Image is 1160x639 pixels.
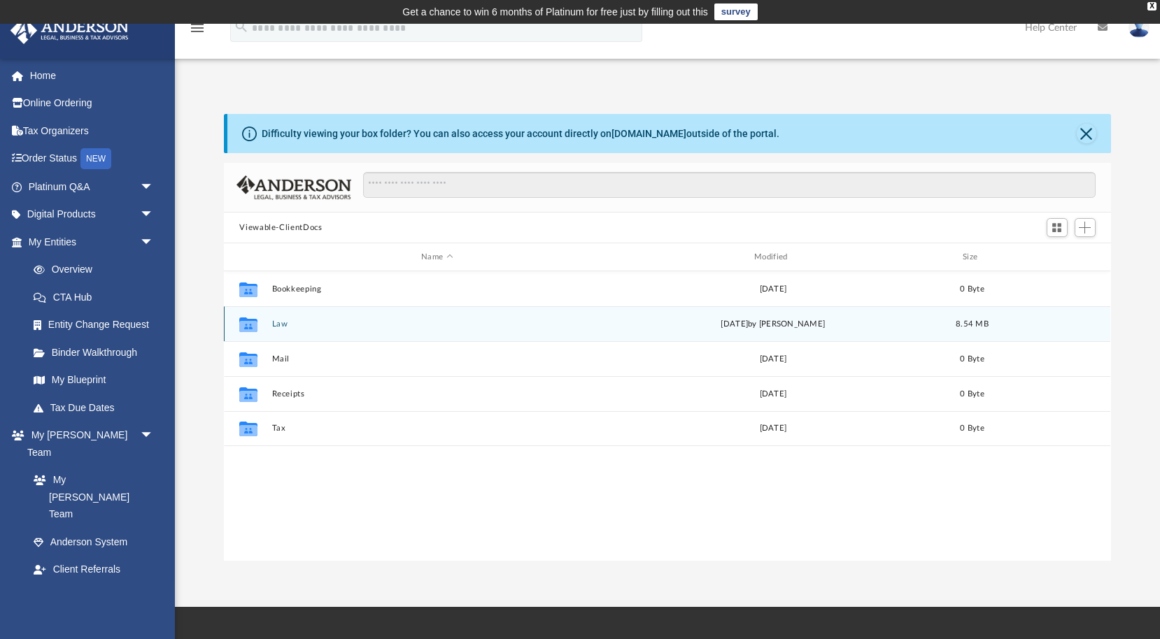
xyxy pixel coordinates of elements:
button: Close [1077,124,1096,143]
a: Client Referrals [20,556,168,584]
a: Platinum Q&Aarrow_drop_down [10,173,175,201]
span: 0 Byte [961,424,985,432]
div: [DATE] [608,422,938,435]
div: [DATE] [608,283,938,296]
a: My [PERSON_NAME] Teamarrow_drop_down [10,422,168,466]
div: id [230,251,265,264]
a: Tax Due Dates [20,394,175,422]
span: arrow_drop_down [140,228,168,257]
i: menu [189,20,206,36]
img: Anderson Advisors Platinum Portal [6,17,133,44]
div: id [1007,251,1105,264]
button: Receipts [272,389,602,399]
button: Bookkeeping [272,285,602,294]
a: My Documentsarrow_drop_down [10,583,168,611]
i: search [234,19,249,34]
a: Anderson System [20,528,168,556]
span: arrow_drop_down [140,583,168,612]
a: Entity Change Request [20,311,175,339]
div: NEW [80,148,111,169]
button: Tax [272,424,602,433]
button: Add [1075,218,1096,238]
span: arrow_drop_down [140,422,168,450]
a: menu [189,27,206,36]
a: CTA Hub [20,283,175,311]
div: Name [271,251,602,264]
a: Online Ordering [10,89,175,117]
a: Digital Productsarrow_drop_down [10,201,175,229]
div: [DATE] [608,388,938,401]
button: Viewable-ClientDocs [239,222,322,234]
a: Overview [20,256,175,284]
input: Search files and folders [363,172,1096,199]
div: [DATE] [608,353,938,366]
a: Tax Organizers [10,117,175,145]
a: Order StatusNEW [10,145,175,173]
div: Difficulty viewing your box folder? You can also access your account directly on outside of the p... [262,127,779,141]
a: survey [714,3,758,20]
a: My Entitiesarrow_drop_down [10,228,175,256]
button: Law [272,319,602,329]
span: arrow_drop_down [140,201,168,229]
a: My Blueprint [20,366,168,394]
span: 0 Byte [961,390,985,398]
div: Get a chance to win 6 months of Platinum for free just by filling out this [402,3,708,20]
button: Switch to Grid View [1047,218,1068,238]
button: Mail [272,354,602,364]
div: close [1147,2,1157,10]
div: Size [945,251,1000,264]
a: Home [10,62,175,89]
a: Binder Walkthrough [20,338,175,366]
div: Modified [608,251,938,264]
div: [DATE] by [PERSON_NAME] [608,318,938,331]
span: arrow_drop_down [140,173,168,201]
a: My [PERSON_NAME] Team [20,466,161,529]
img: User Pic [1129,17,1150,38]
span: 0 Byte [961,355,985,363]
span: 0 Byte [961,285,985,293]
a: [DOMAIN_NAME] [611,128,686,139]
span: 8.54 MB [956,320,989,328]
div: grid [224,271,1110,561]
